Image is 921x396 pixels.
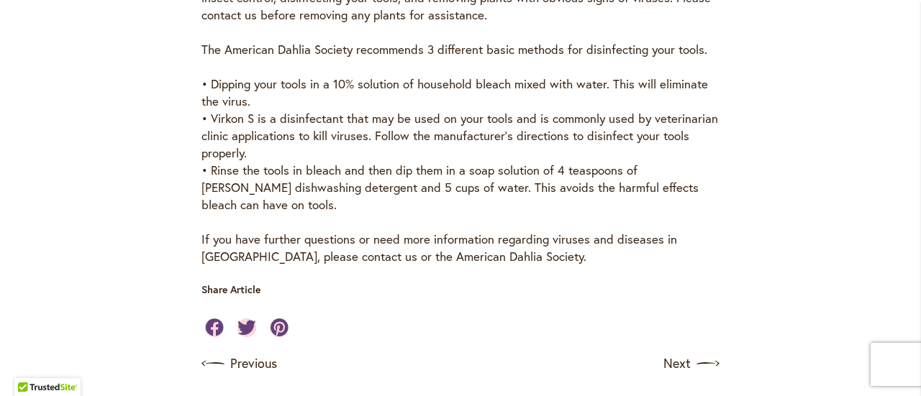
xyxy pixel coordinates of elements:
[201,231,720,265] p: If you have further questions or need more information regarding viruses and diseases in [GEOGRAP...
[205,318,224,337] a: Share on Facebook
[201,282,281,297] p: Share Article
[270,318,289,337] a: Share on Pinterest
[237,318,256,337] a: Share on Twitter
[201,41,720,58] p: The American Dahlia Society recommends 3 different basic methods for disinfecting your tools.
[201,75,720,213] p: • Dipping your tools in a 10% solution of household bleach mixed with water. This will eliminate ...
